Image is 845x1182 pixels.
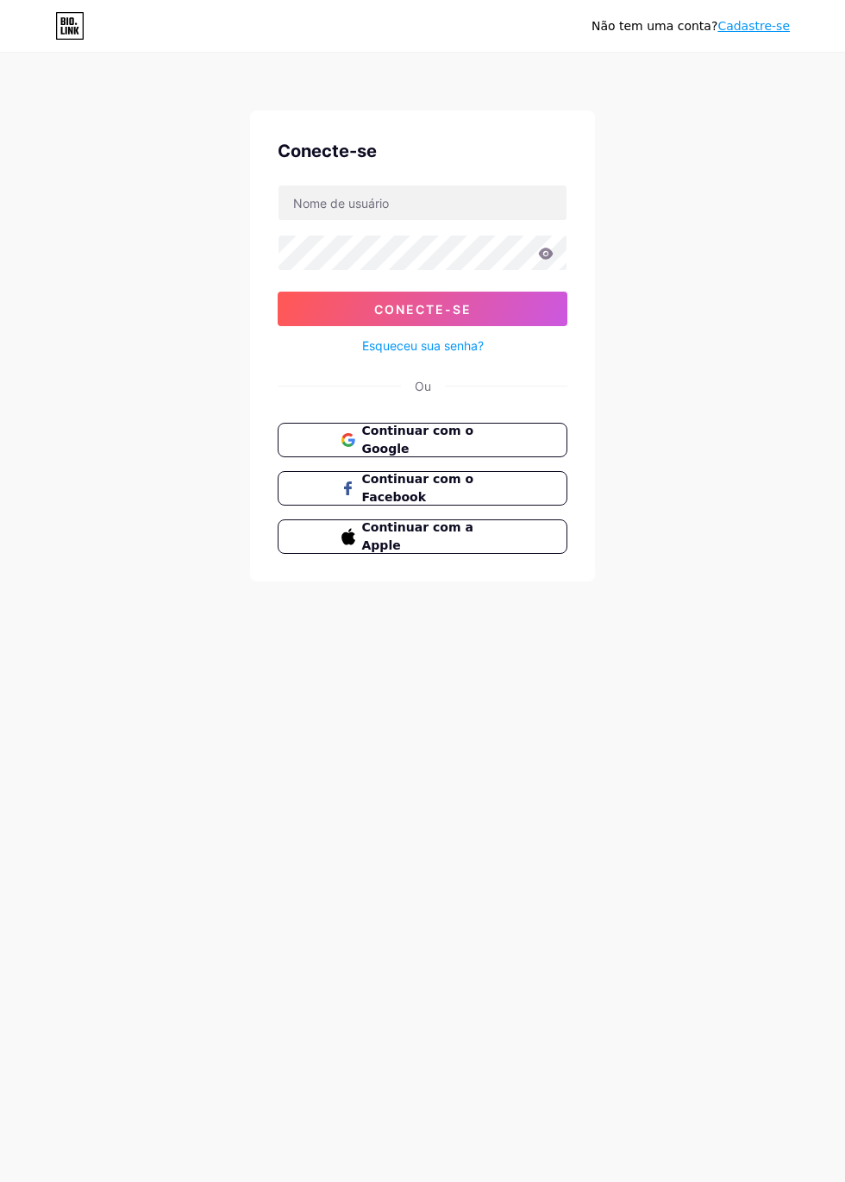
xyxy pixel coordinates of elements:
[362,424,474,456] font: Continuar com o Google
[374,302,472,317] font: Conecte-se
[591,19,717,33] font: Não tem uma conta?
[362,338,484,353] font: Esqueceu sua senha?
[278,141,377,161] font: Conecte-se
[278,423,567,457] button: Continuar com o Google
[362,472,474,504] font: Continuar com o Facebook
[717,19,790,33] a: Cadastre-se
[415,379,431,393] font: Ou
[278,519,567,554] button: Continuar com a Apple
[278,471,567,506] button: Continuar com o Facebook
[278,292,567,326] button: Conecte-se
[362,520,473,552] font: Continuar com a Apple
[362,336,484,355] a: Esqueceu sua senha?
[279,185,566,220] input: Nome de usuário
